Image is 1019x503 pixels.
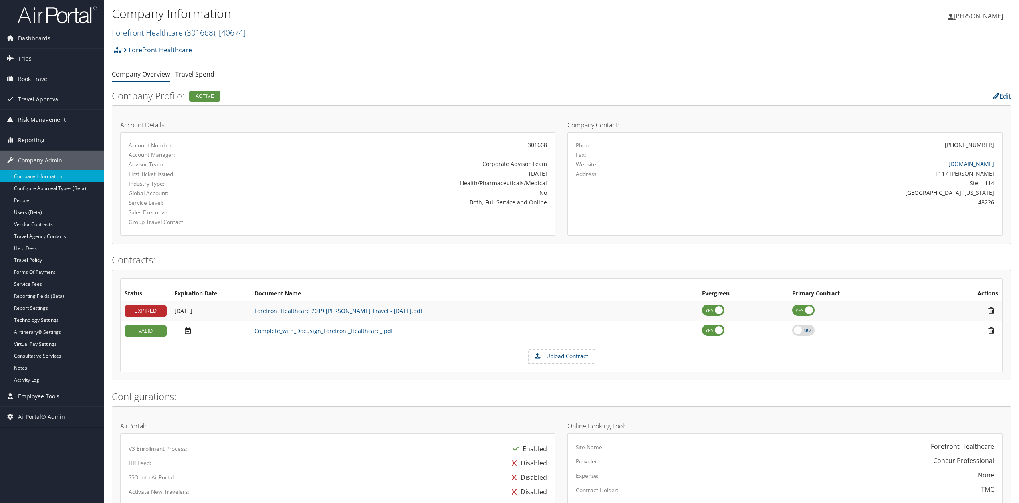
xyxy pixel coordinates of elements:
label: V3 Enrollment Process: [129,445,187,453]
label: Address: [576,170,598,178]
h1: Company Information [112,5,711,22]
div: [DATE] [272,169,547,178]
span: Company Admin [18,151,62,170]
label: Account Number: [129,141,260,149]
label: Website: [576,160,598,168]
div: 1117 [PERSON_NAME] [684,169,995,178]
label: Upload Contract [529,350,595,363]
span: ( 301668 ) [185,27,215,38]
h4: Account Details: [120,122,555,128]
th: Primary Contract [788,287,929,301]
div: Health/Pharmaceuticals/Medical [272,179,547,187]
a: Travel Spend [175,70,214,79]
span: [PERSON_NAME] [954,12,1003,20]
h4: AirPortal: [120,423,555,429]
th: Status [121,287,170,301]
span: Reporting [18,130,44,150]
div: Disabled [508,456,547,470]
a: Company Overview [112,70,170,79]
h2: Contracts: [112,253,1011,267]
div: TMC [981,485,994,494]
a: [PERSON_NAME] [948,4,1011,28]
label: Activate New Travelers: [129,488,189,496]
h4: Online Booking Tool: [567,423,1003,429]
a: Forefront Healthcare [112,27,246,38]
label: Sales Executive: [129,208,260,216]
label: HR Feed: [129,459,151,467]
div: Add/Edit Date [174,307,246,315]
i: Remove Contract [984,327,998,335]
h4: Company Contact: [567,122,1003,128]
label: Expense: [576,472,599,480]
span: Trips [18,49,32,69]
div: No [272,188,547,197]
label: Global Account: [129,189,260,197]
th: Actions [929,287,1002,301]
label: Phone: [576,141,593,149]
span: AirPortal® Admin [18,407,65,427]
label: Contract Holder: [576,486,619,494]
div: Add/Edit Date [174,327,246,335]
a: Forefront Healthcare [123,42,192,58]
div: Corporate Advisor Team [272,160,547,168]
span: Risk Management [18,110,66,130]
span: , [ 40674 ] [215,27,246,38]
h2: Company Profile: [112,89,707,103]
span: Book Travel [18,69,49,89]
th: Evergreen [698,287,788,301]
h2: Configurations: [112,390,1011,403]
label: Fax: [576,151,586,159]
i: Remove Contract [984,307,998,315]
div: Disabled [508,470,547,485]
span: Dashboards [18,28,50,48]
label: Account Manager: [129,151,260,159]
label: Advisor Team: [129,160,260,168]
img: airportal-logo.png [18,5,97,24]
label: Service Level: [129,199,260,207]
div: VALID [125,325,167,337]
th: Expiration Date [170,287,250,301]
label: Provider: [576,457,599,465]
label: SSO into AirPortal: [129,473,175,481]
a: Forefront Healthcare 2019 [PERSON_NAME] Travel - [DATE].pdf [254,307,422,315]
div: Forefront Healthcare [931,442,994,451]
div: EXPIRED [125,305,167,317]
div: Active [189,91,220,102]
div: Concur Professional [933,456,994,465]
span: [DATE] [174,307,192,315]
span: Employee Tools [18,386,59,406]
label: Group Travel Contact: [129,218,260,226]
div: [GEOGRAPHIC_DATA], [US_STATE] [684,188,995,197]
div: Disabled [508,485,547,499]
div: 301668 [272,141,547,149]
div: Ste. 1114 [684,179,995,187]
div: Enabled [509,442,547,456]
a: [DOMAIN_NAME] [948,160,994,168]
label: Site Name: [576,443,604,451]
span: Travel Approval [18,89,60,109]
div: [PHONE_NUMBER] [945,141,994,149]
div: None [978,470,994,480]
label: Industry Type: [129,180,260,188]
div: Both, Full Service and Online [272,198,547,206]
th: Document Name [250,287,698,301]
label: First Ticket Issued: [129,170,260,178]
a: Complete_with_Docusign_Forefront_Healthcare_.pdf [254,327,393,335]
a: Edit [993,92,1011,101]
div: 48226 [684,198,995,206]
